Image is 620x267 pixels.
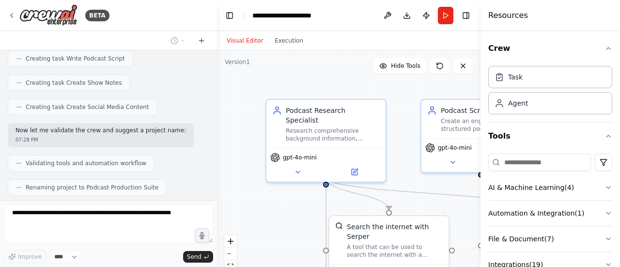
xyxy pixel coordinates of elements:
g: Edge from 5fb2a608-41f7-407b-8ef2-fe3d5a6d4475 to 3571860c-8ec2-4b47-a14f-68c41d26dd99 [321,178,549,210]
button: Execution [269,35,309,47]
span: Hide Tools [391,62,420,70]
button: Tools [488,123,612,150]
button: Hide left sidebar [223,9,236,22]
span: Improve [18,253,42,261]
span: Renaming project to Podcast Production Suite [26,184,158,191]
button: Click to speak your automation idea [195,228,209,243]
div: 07:28 PM [15,136,186,143]
button: Hide right sidebar [459,9,473,22]
g: Edge from 5fb2a608-41f7-407b-8ef2-fe3d5a6d4475 to 53e0b182-d2a1-4b68-93c0-75fc29ed9865 [321,178,394,210]
button: Open in side panel [327,166,382,178]
button: File & Document(7) [488,226,612,251]
h4: Resources [488,10,528,21]
button: Hide Tools [373,58,426,74]
button: zoom in [224,235,237,248]
button: Visual Editor [221,35,269,47]
button: Switch to previous chat [167,35,190,47]
div: A tool that can be used to search the internet with a search_query. Supports different search typ... [347,243,443,259]
button: zoom out [224,248,237,260]
img: SerperDevTool [335,222,343,230]
div: Podcast Research SpecialistResearch comprehensive background information, current trends, and key... [265,99,387,183]
span: gpt-4o-mini [438,144,472,152]
span: gpt-4o-mini [283,154,317,161]
button: Automation & Integration(1) [488,201,612,226]
div: Crew [488,62,612,122]
nav: breadcrumb [252,11,329,20]
div: Create an engaging, well-structured podcast script for {topic} that flows naturally, includes com... [441,117,535,133]
div: Research comprehensive background information, current trends, and key talking points for the pod... [286,127,380,142]
span: Creating task Create Social Media Content [26,103,149,111]
button: Start a new chat [194,35,209,47]
div: Podcast Research Specialist [286,106,380,125]
button: Send [183,251,213,263]
div: Agent [508,98,528,108]
img: Logo [19,4,77,26]
div: Task [508,72,523,82]
span: Send [187,253,201,261]
div: Podcast Script Writer [441,106,535,115]
button: AI & Machine Learning(4) [488,175,612,200]
span: Creating task Write Podcast Script [26,55,125,63]
div: BETA [85,10,109,21]
p: Now let me validate the crew and suggest a project name: [15,127,186,135]
div: Version 1 [225,58,250,66]
span: Creating task Create Show Notes [26,79,122,87]
span: Validating tools and automation workflow [26,159,146,167]
div: Podcast Script WriterCreate an engaging, well-structured podcast script for {topic} that flows na... [420,99,542,173]
button: Improve [4,251,46,263]
div: Search the internet with Serper [347,222,443,241]
button: Crew [488,35,612,62]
